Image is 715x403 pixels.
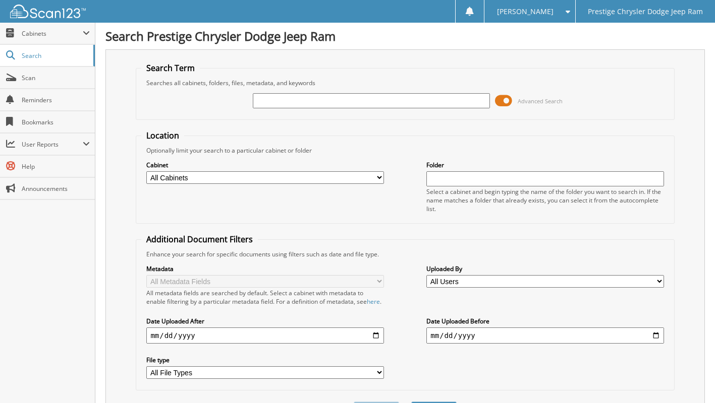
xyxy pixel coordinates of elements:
[141,234,258,245] legend: Additional Document Filters
[426,187,664,213] div: Select a cabinet and begin typing the name of the folder you want to search in. If the name match...
[22,51,88,60] span: Search
[146,317,383,325] label: Date Uploaded After
[22,74,90,82] span: Scan
[146,327,383,344] input: start
[146,289,383,306] div: All metadata fields are searched by default. Select a cabinet with metadata to enable filtering b...
[146,264,383,273] label: Metadata
[22,29,83,38] span: Cabinets
[426,317,664,325] label: Date Uploaded Before
[105,28,705,44] h1: Search Prestige Chrysler Dodge Jeep Ram
[141,79,669,87] div: Searches all cabinets, folders, files, metadata, and keywords
[426,264,664,273] label: Uploaded By
[141,130,184,141] legend: Location
[141,250,669,258] div: Enhance your search for specific documents using filters such as date and file type.
[426,327,664,344] input: end
[22,96,90,104] span: Reminders
[141,62,200,74] legend: Search Term
[22,118,90,126] span: Bookmarks
[22,184,90,193] span: Announcements
[588,9,703,15] span: Prestige Chrysler Dodge Jeep Ram
[426,161,664,169] label: Folder
[518,97,563,105] span: Advanced Search
[367,297,380,306] a: here
[497,9,554,15] span: [PERSON_NAME]
[22,140,83,149] span: User Reports
[146,161,383,169] label: Cabinet
[146,356,383,364] label: File type
[22,162,90,171] span: Help
[141,146,669,155] div: Optionally limit your search to a particular cabinet or folder
[10,5,86,18] img: scan123-logo-white.svg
